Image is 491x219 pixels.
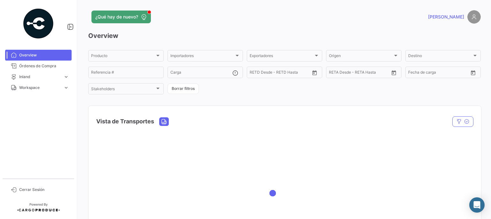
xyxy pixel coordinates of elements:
[428,14,464,20] span: [PERSON_NAME]
[19,85,61,91] span: Workspace
[168,84,199,94] button: Borrar filtros
[345,71,374,76] input: Hasta
[19,63,69,69] span: Órdenes de Compra
[5,61,72,71] a: Órdenes de Compra
[19,187,69,193] span: Cerrar Sesión
[408,55,472,59] span: Destino
[468,68,478,77] button: Open calendar
[63,85,69,91] span: expand_more
[19,52,69,58] span: Overview
[389,68,399,77] button: Open calendar
[266,71,294,76] input: Hasta
[467,10,481,24] img: placeholder-user.png
[91,11,151,23] button: ¿Qué hay de nuevo?
[22,8,54,40] img: powered-by.png
[91,55,155,59] span: Producto
[329,55,393,59] span: Origen
[5,50,72,61] a: Overview
[63,74,69,80] span: expand_more
[88,31,481,40] h3: Overview
[96,117,154,126] h4: Vista de Transportes
[469,197,485,213] div: Abrir Intercom Messenger
[250,71,261,76] input: Desde
[424,71,453,76] input: Hasta
[408,71,420,76] input: Desde
[160,118,168,126] button: Land
[310,68,319,77] button: Open calendar
[170,55,234,59] span: Importadores
[250,55,314,59] span: Exportadores
[91,88,155,92] span: Stakeholders
[19,74,61,80] span: Inland
[95,14,138,20] span: ¿Qué hay de nuevo?
[329,71,340,76] input: Desde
